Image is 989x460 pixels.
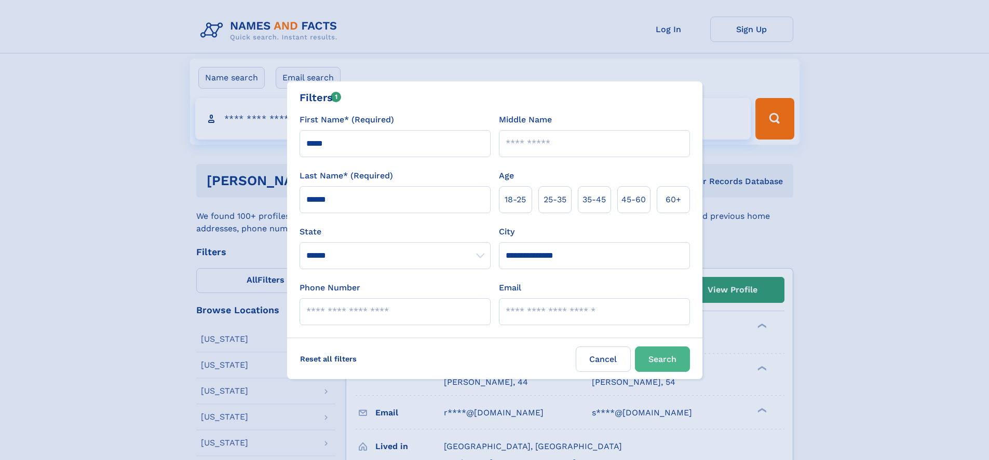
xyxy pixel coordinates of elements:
[300,90,342,105] div: Filters
[499,226,514,238] label: City
[582,193,606,206] span: 35‑45
[666,193,681,206] span: 60+
[635,346,690,372] button: Search
[499,114,552,126] label: Middle Name
[293,346,363,371] label: Reset all filters
[300,170,393,182] label: Last Name* (Required)
[621,193,646,206] span: 45‑60
[300,282,360,294] label: Phone Number
[499,170,514,182] label: Age
[300,226,491,238] label: State
[505,193,526,206] span: 18‑25
[544,193,566,206] span: 25‑35
[499,282,521,294] label: Email
[576,346,631,372] label: Cancel
[300,114,394,126] label: First Name* (Required)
